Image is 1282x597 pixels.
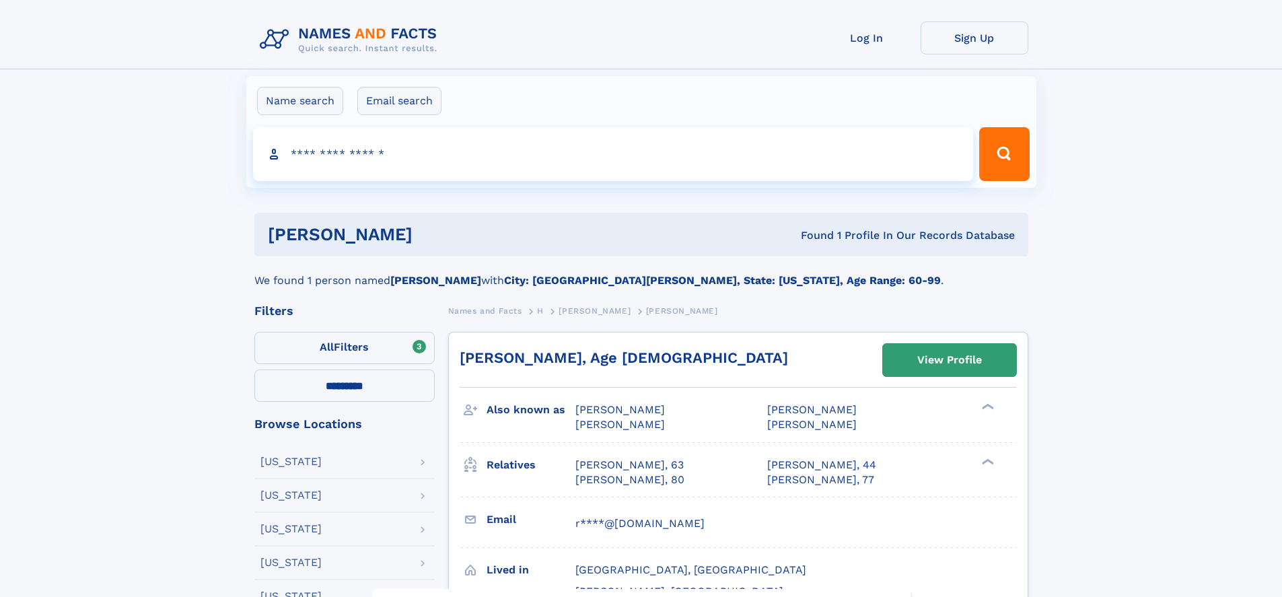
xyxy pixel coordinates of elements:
[537,302,544,319] a: H
[921,22,1028,55] a: Sign Up
[390,274,481,287] b: [PERSON_NAME]
[357,87,441,115] label: Email search
[883,344,1016,376] a: View Profile
[487,398,575,421] h3: Also known as
[268,226,607,243] h1: [PERSON_NAME]
[254,418,435,430] div: Browse Locations
[767,418,857,431] span: [PERSON_NAME]
[487,454,575,477] h3: Relatives
[487,559,575,582] h3: Lived in
[254,22,448,58] img: Logo Names and Facts
[575,418,665,431] span: [PERSON_NAME]
[260,490,322,501] div: [US_STATE]
[559,302,631,319] a: [PERSON_NAME]
[767,472,874,487] a: [PERSON_NAME], 77
[575,403,665,416] span: [PERSON_NAME]
[646,306,718,316] span: [PERSON_NAME]
[254,305,435,317] div: Filters
[254,332,435,364] label: Filters
[559,306,631,316] span: [PERSON_NAME]
[575,563,806,576] span: [GEOGRAPHIC_DATA], [GEOGRAPHIC_DATA]
[575,472,684,487] a: [PERSON_NAME], 80
[253,127,974,181] input: search input
[979,127,1029,181] button: Search Button
[260,524,322,534] div: [US_STATE]
[260,557,322,568] div: [US_STATE]
[575,458,684,472] a: [PERSON_NAME], 63
[537,306,544,316] span: H
[767,403,857,416] span: [PERSON_NAME]
[978,402,995,411] div: ❯
[917,345,982,376] div: View Profile
[320,341,334,353] span: All
[260,456,322,467] div: [US_STATE]
[448,302,522,319] a: Names and Facts
[460,349,788,366] a: [PERSON_NAME], Age [DEMOGRAPHIC_DATA]
[257,87,343,115] label: Name search
[606,228,1015,243] div: Found 1 Profile In Our Records Database
[813,22,921,55] a: Log In
[487,508,575,531] h3: Email
[767,458,876,472] a: [PERSON_NAME], 44
[504,274,941,287] b: City: [GEOGRAPHIC_DATA][PERSON_NAME], State: [US_STATE], Age Range: 60-99
[978,457,995,466] div: ❯
[254,256,1028,289] div: We found 1 person named with .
